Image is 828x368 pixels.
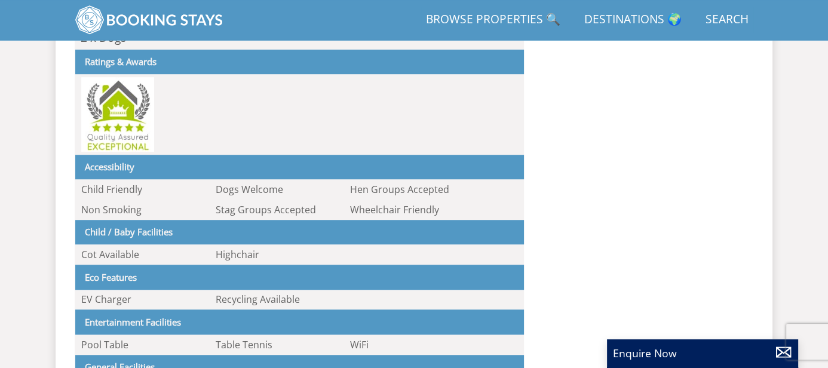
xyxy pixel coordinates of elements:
li: Wheelchair Friendly [344,200,479,220]
li: Recycling Available [210,290,344,310]
li: WiFi [344,335,479,355]
th: Ratings & Awards [75,50,524,75]
li: Child Friendly [75,179,210,200]
th: Child / Baby Facilities [75,220,524,245]
a: Search [701,7,753,33]
img: Sleeps12.com - Quality Assured - 5 Star Exceptional Award [81,77,155,152]
p: Enquire Now [613,345,792,361]
li: Dogs Welcome [210,179,344,200]
li: Table Tennis [210,335,344,355]
li: Pool Table [75,335,210,355]
th: Eco Features [75,265,524,290]
th: Entertainment Facilities [75,309,524,335]
img: BookingStays [75,5,224,35]
li: Highchair [210,244,344,265]
li: Cot Available [75,244,210,265]
li: Hen Groups Accepted [344,179,479,200]
a: Destinations 🌍 [579,7,686,33]
li: EV Charger [75,290,210,310]
li: Non Smoking [75,200,210,220]
a: Browse Properties 🔍 [421,7,565,33]
li: Stag Groups Accepted [210,200,344,220]
th: Accessibility [75,155,524,180]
